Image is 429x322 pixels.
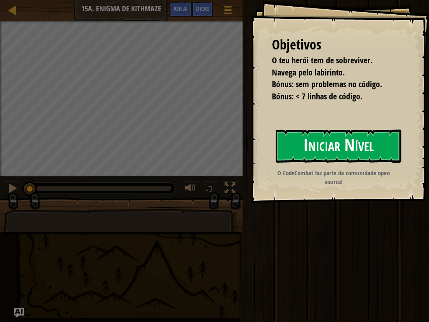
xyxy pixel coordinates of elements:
[261,91,398,103] li: Bónus: < 7 linhas de código.
[196,5,209,13] span: Dicas
[272,78,382,90] span: Bónus: sem problemas no código.
[277,169,390,186] strong: O CodeCombat faz parte da comunidade open source!
[222,181,238,198] button: Alternar ecrã inteiro
[205,182,213,195] span: ♫
[261,55,398,67] li: O teu herói tem de sobreviver.
[261,78,398,91] li: Bónus: sem problemas no código.
[14,308,24,318] button: Ask AI
[272,55,372,66] span: O teu herói tem de sobreviver.
[217,2,238,21] button: Mostrar o menu do jogo
[261,67,398,79] li: Navega pelo labirinto.
[272,67,345,78] span: Navega pelo labirinto.
[4,181,21,198] button: Ctrl + P: Pause
[276,130,401,163] button: Iniciar Nível
[173,5,188,13] span: Ask AI
[182,181,199,198] button: Ajustar volume
[272,91,362,102] span: Bónus: < 7 linhas de código.
[272,35,400,55] div: Objetivos
[169,2,192,17] button: Ask AI
[203,181,217,198] button: ♫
